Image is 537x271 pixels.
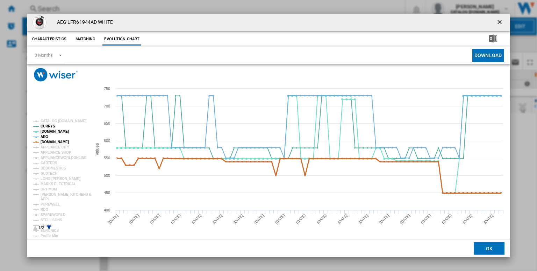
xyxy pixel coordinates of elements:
[41,213,65,217] tspan: SPARKWORLD
[378,213,390,225] tspan: [DATE]
[441,213,452,225] tspan: [DATE]
[337,213,348,225] tspan: [DATE]
[472,49,504,62] button: Download
[104,208,110,212] tspan: 400
[41,156,87,160] tspan: APPLIANCEWORLDONLINE
[41,202,60,206] tspan: PUREWELL
[102,33,141,46] button: Evolution chart
[104,86,110,91] tspan: 750
[191,213,202,225] tspan: [DATE]
[128,213,140,225] tspan: [DATE]
[41,130,69,133] tspan: [DOMAIN_NAME]
[170,213,181,225] tspan: [DATE]
[41,229,59,232] tspan: EURONICS
[38,225,44,230] text: 1/2
[41,166,66,170] tspan: DBDOMESTICS
[493,15,507,29] button: getI18NText('BUTTONS.CLOSE_DIALOG')
[41,145,69,149] tspan: APPLIANCE CITY
[34,68,78,82] img: logo_wiser_300x94.png
[30,33,69,46] button: Characteristics
[41,234,58,238] tspan: Profile Min
[41,177,80,181] tspan: LONG [PERSON_NAME]
[41,124,55,128] tspan: CURRYS
[474,242,504,255] button: OK
[232,213,244,225] tspan: [DATE]
[70,33,101,46] button: Matching
[41,218,62,222] tspan: STELLISONS
[489,34,497,43] img: excel-24x24.png
[104,173,110,178] tspan: 500
[295,213,307,225] tspan: [DATE]
[149,213,160,225] tspan: [DATE]
[41,135,48,139] tspan: AEG
[27,14,510,257] md-dialog: Product popup
[104,190,110,195] tspan: 450
[94,143,99,155] tspan: Values
[462,213,473,225] tspan: [DATE]
[104,156,110,160] tspan: 550
[358,213,369,225] tspan: [DATE]
[482,213,494,225] tspan: [DATE]
[41,193,91,196] tspan: [PERSON_NAME] KITCHENS &
[41,187,57,191] tspan: OPTIMUM
[41,140,69,144] tspan: [DOMAIN_NAME]
[41,182,76,186] tspan: MARKS ELECTRICAL
[496,19,504,27] ng-md-icon: getI18NText('BUTTONS.CLOSE_DIALOG')
[253,213,265,225] tspan: [DATE]
[107,213,119,225] tspan: [DATE]
[41,172,57,175] tspan: GLOTECH
[274,213,286,225] tspan: [DATE]
[41,239,58,243] tspan: Profile Avg
[212,213,223,225] tspan: [DATE]
[399,213,411,225] tspan: [DATE]
[41,119,86,123] tspan: CATALOG [DOMAIN_NAME]
[104,121,110,125] tspan: 650
[41,161,57,165] tspan: CARTERS
[478,33,508,46] button: Download in Excel
[53,19,113,26] h4: AEG LFR61944AD WHITE
[104,139,110,143] tspan: 600
[316,213,327,225] tspan: [DATE]
[420,213,432,225] tspan: [DATE]
[41,151,71,154] tspan: APPLIANCE SHOP
[41,197,50,201] tspan: APPL
[35,53,53,58] div: 3 Months
[33,15,46,29] img: AEG-lfr61944ad-1.jpg
[104,104,110,108] tspan: 700
[41,208,48,211] tspan: RDO
[41,223,52,227] tspan: KNEES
